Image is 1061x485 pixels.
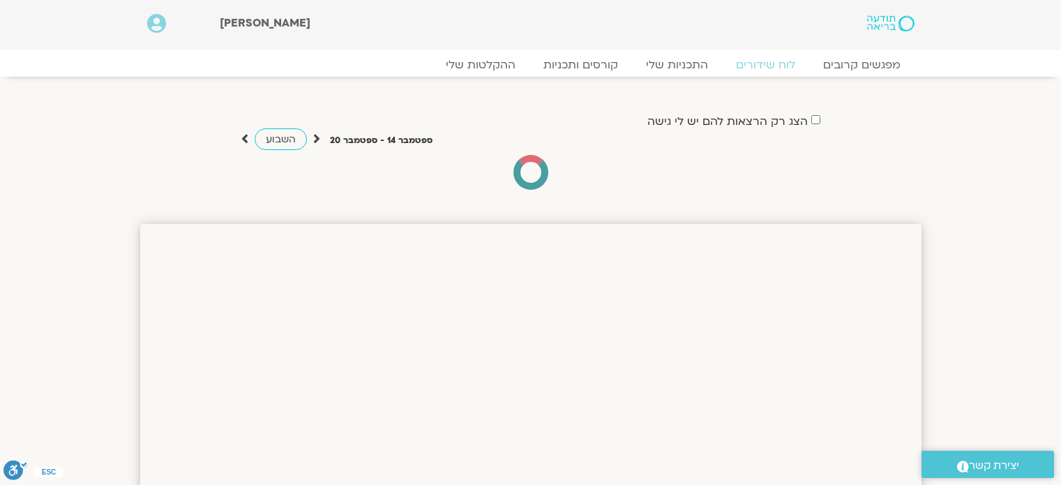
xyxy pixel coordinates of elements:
[969,456,1019,475] span: יצירת קשר
[529,58,632,72] a: קורסים ותכניות
[632,58,722,72] a: התכניות שלי
[266,133,296,146] span: השבוע
[255,128,307,150] a: השבוע
[647,115,808,128] label: הצג רק הרצאות להם יש לי גישה
[809,58,915,72] a: מפגשים קרובים
[921,451,1054,478] a: יצירת קשר
[330,133,432,148] p: ספטמבר 14 - ספטמבר 20
[147,58,915,72] nav: Menu
[432,58,529,72] a: ההקלטות שלי
[722,58,809,72] a: לוח שידורים
[220,15,310,31] span: [PERSON_NAME]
